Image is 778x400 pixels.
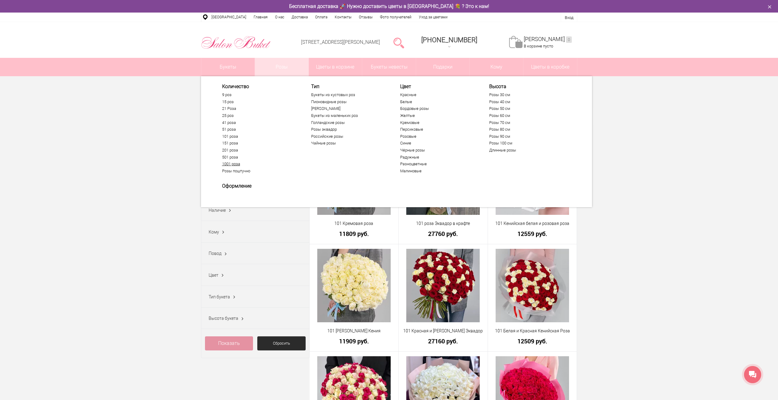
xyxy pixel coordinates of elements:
[209,208,226,213] span: Наличие
[222,106,297,111] a: 21 Роза
[288,13,311,22] a: Доставка
[301,39,380,45] a: [STREET_ADDRESS][PERSON_NAME]
[489,99,564,104] a: Розы 40 см
[222,148,297,153] a: 201 роза
[311,92,386,97] a: Букеты из кустовых роз
[257,336,306,350] a: Сбросить
[492,230,573,237] a: 12559 руб.
[331,13,355,22] a: Контакты
[400,113,475,118] a: Желтые
[400,155,475,160] a: Радужные
[489,141,564,146] a: Розы 100 см
[201,58,255,76] a: Букеты
[403,230,484,237] a: 27760 руб.
[403,338,484,344] a: 27160 руб.
[403,328,484,334] a: 101 Красная и [PERSON_NAME] Эквадор
[209,273,218,278] span: Цвет
[311,13,331,22] a: Оплата
[209,230,219,234] span: Кому
[524,44,553,48] span: В корзине пусто
[209,294,230,299] span: Тип букета
[400,106,475,111] a: Бордовые розы
[524,36,572,43] a: [PERSON_NAME]
[523,58,577,76] a: Цветы в коробке
[489,134,564,139] a: Розы 90 см
[489,92,564,97] a: Розы 30 см
[208,13,250,22] a: [GEOGRAPHIC_DATA]
[400,162,475,166] a: Разноцветные
[400,92,475,97] a: Красные
[492,328,573,334] a: 101 Белая и Красная Кенийская Роза
[222,120,297,125] a: 41 роза
[222,99,297,104] a: 15 роз
[492,220,573,227] a: 101 Кенийская белая и розовая роза
[400,148,475,153] a: Чёрные розы
[400,134,475,139] a: Розовые
[415,13,451,22] a: Уход за цветами
[255,58,308,76] a: Розы
[311,134,386,139] a: Российские розы
[222,84,297,89] span: Количество
[314,220,395,227] a: 101 Кремовая роза
[489,84,564,89] span: Высота
[222,183,297,189] span: Оформление
[421,36,477,44] div: [PHONE_NUMBER]
[222,92,297,97] a: 9 роз
[209,316,238,321] span: Высота букета
[492,338,573,344] a: 12509 руб.
[222,127,297,132] a: 51 роза
[355,13,376,22] a: Отзывы
[222,141,297,146] a: 151 роза
[489,120,564,125] a: Розы 70 см
[489,127,564,132] a: Розы 80 см
[565,15,573,20] a: Вход
[205,336,253,350] a: Показать
[566,36,572,43] ins: 0
[400,120,475,125] a: Кремовые
[403,220,484,227] a: 101 роза Эквадор в крафте
[489,106,564,111] a: Розы 50 см
[196,3,582,9] div: Бесплатная доставка 🚀 Нужно доставить цветы в [GEOGRAPHIC_DATA] 💐 ? Это к нам!
[250,13,271,22] a: Главная
[311,141,386,146] a: Чайные розы
[400,127,475,132] a: Персиковые
[489,113,564,118] a: Розы 60 см
[314,338,395,344] a: 11909 руб.
[222,169,297,174] a: Розы поштучно
[309,58,362,76] a: Цветы в корзине
[201,35,271,50] img: Цветы Нижний Новгород
[362,58,416,76] a: Букеты невесты
[209,251,221,256] span: Повод
[400,99,475,104] a: Белые
[400,141,475,146] a: Синие
[406,249,480,322] img: 101 Красная и Белая Роза Эквадор
[222,155,297,160] a: 501 роза
[489,148,564,153] a: Длинные розы
[416,58,470,76] a: Подарки
[314,328,395,334] a: 101 [PERSON_NAME] Кения
[222,113,297,118] a: 25 роз
[418,34,481,51] a: [PHONE_NUMBER]
[311,99,386,104] a: Пионовидные розы
[317,249,391,322] img: 101 Белая Роза Кения
[400,84,475,89] span: Цвет
[311,106,386,111] a: [PERSON_NAME]
[311,120,386,125] a: Голландские розы
[314,230,395,237] a: 11809 руб.
[311,127,386,132] a: Розы эквадор
[271,13,288,22] a: О нас
[400,169,475,174] a: Малиновые
[470,58,523,76] span: Кому
[222,134,297,139] a: 101 роза
[496,249,569,322] img: 101 Белая и Красная Кенийская Роза
[311,113,386,118] a: Букеты из маленьких роз
[222,162,297,166] a: 1001 роза
[376,13,415,22] a: Фото получателей
[311,84,386,89] span: Тип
